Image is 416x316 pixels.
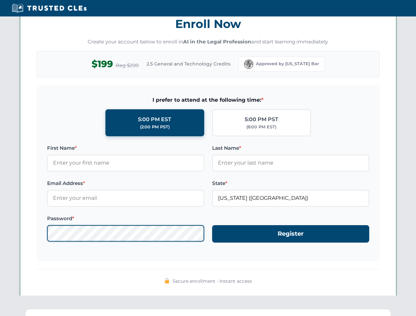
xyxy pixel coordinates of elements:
[246,124,276,130] div: (8:00 PM EST)
[212,179,369,187] label: State
[212,225,369,243] button: Register
[37,38,380,46] p: Create your account below to enroll in and start learning immediately.
[92,57,113,71] span: $199
[47,179,204,187] label: Email Address
[37,13,380,34] h3: Enroll Now
[47,215,204,223] label: Password
[164,278,170,283] img: 🔒
[47,144,204,152] label: First Name
[244,60,253,69] img: Florida Bar
[147,60,231,67] span: 2.5 General and Technology Credits
[47,155,204,171] input: Enter your first name
[212,190,369,206] input: Florida (FL)
[256,61,319,67] span: Approved by [US_STATE] Bar
[47,96,369,104] span: I prefer to attend at the following time:
[183,39,251,45] strong: AI in the Legal Profession
[245,115,278,124] div: 5:00 PM PST
[10,3,89,13] img: Trusted CLEs
[116,62,139,69] span: Reg $299
[140,124,170,130] div: (2:00 PM PST)
[47,190,204,206] input: Enter your email
[212,144,369,152] label: Last Name
[212,155,369,171] input: Enter your last name
[173,277,252,285] span: Secure enrollment • Instant access
[138,115,171,124] div: 5:00 PM EST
